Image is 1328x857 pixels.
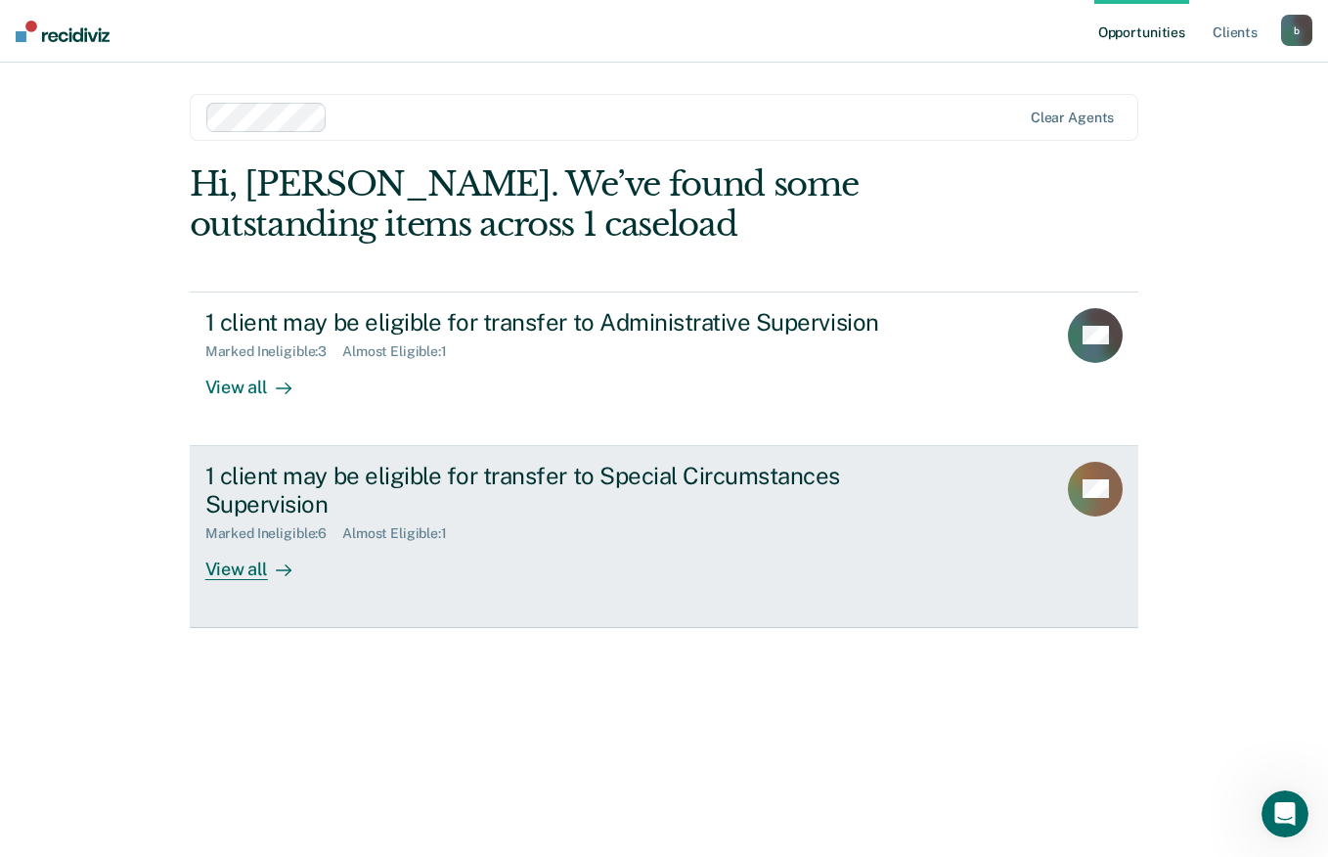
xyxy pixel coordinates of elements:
div: 1 client may be eligible for transfer to Special Circumstances Supervision [205,462,892,519]
div: Almost Eligible : 1 [342,343,463,360]
div: View all [205,360,315,398]
div: Hi, [PERSON_NAME]. We’ve found some outstanding items across 1 caseload [190,164,949,245]
div: Marked Ineligible : 6 [205,525,342,542]
div: Clear agents [1031,110,1114,126]
a: 1 client may be eligible for transfer to Administrative SupervisionMarked Ineligible:3Almost Elig... [190,292,1139,446]
iframe: Intercom live chat [1262,790,1308,837]
div: Almost Eligible : 1 [342,525,463,542]
div: Marked Ineligible : 3 [205,343,342,360]
div: View all [205,542,315,580]
button: b [1281,15,1312,46]
img: Recidiviz [16,21,110,42]
a: 1 client may be eligible for transfer to Special Circumstances SupervisionMarked Ineligible:6Almo... [190,446,1139,628]
div: 1 client may be eligible for transfer to Administrative Supervision [205,308,892,337]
